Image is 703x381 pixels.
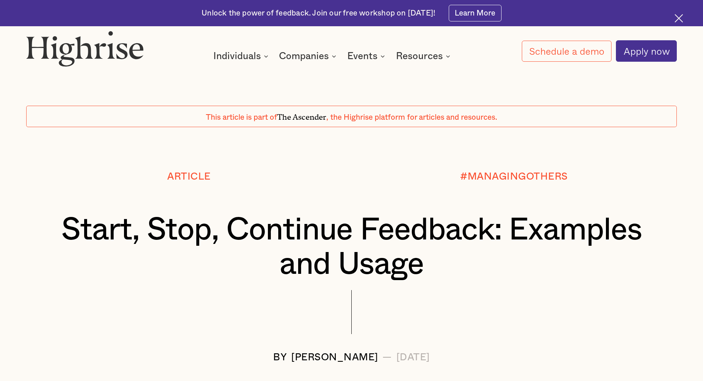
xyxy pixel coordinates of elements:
div: Resources [396,52,452,61]
div: Events [347,52,378,61]
div: #MANAGINGOTHERS [460,171,568,182]
div: Resources [396,52,443,61]
span: This article is part of [206,113,277,121]
a: Apply now [616,40,677,62]
span: The Ascender [277,110,326,120]
img: Cross icon [675,14,683,23]
a: Schedule a demo [522,41,612,62]
div: [PERSON_NAME] [291,352,378,363]
div: [DATE] [396,352,430,363]
div: Unlock the power of feedback. Join our free workshop on [DATE]! [201,8,435,18]
img: Highrise logo [26,31,144,66]
div: Article [167,171,211,182]
div: BY [273,352,287,363]
a: Learn More [449,5,502,21]
div: Companies [279,52,329,61]
div: Individuals [213,52,261,61]
span: , the Highrise platform for articles and resources. [326,113,497,121]
div: Events [347,52,387,61]
h1: Start, Stop, Continue Feedback: Examples and Usage [54,213,650,282]
div: Companies [279,52,338,61]
div: — [382,352,392,363]
div: Individuals [213,52,270,61]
